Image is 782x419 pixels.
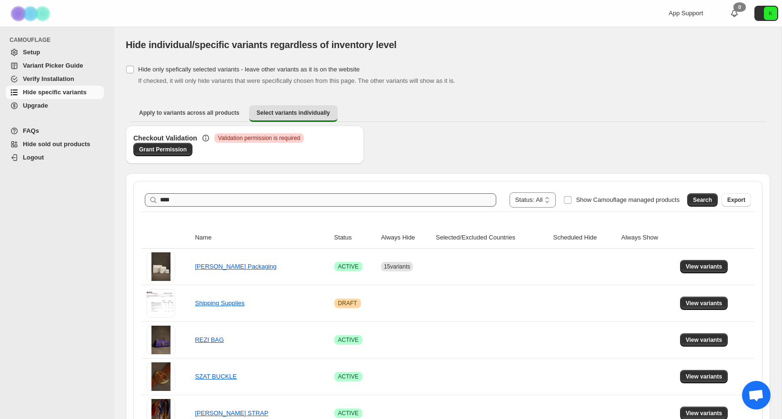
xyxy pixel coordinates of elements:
button: View variants [680,297,728,310]
a: FAQs [6,124,104,138]
span: Variant Picker Guide [23,62,83,69]
span: App Support [669,10,703,17]
span: View variants [686,409,722,417]
a: Grant Permission [133,143,192,156]
span: Hide individual/specific variants regardless of inventory level [126,40,397,50]
span: If checked, it will only hide variants that were specifically chosen from this page. The other va... [138,77,455,84]
span: Grant Permission [139,146,187,153]
th: Name [192,227,331,249]
button: Apply to variants across all products [131,105,247,120]
text: K [769,10,772,16]
span: Export [727,196,745,204]
span: Verify Installation [23,75,74,82]
th: Scheduled Hide [551,227,619,249]
span: ACTIVE [338,373,359,380]
a: 0 [730,9,739,18]
button: View variants [680,333,728,347]
a: Hide sold out products [6,138,104,151]
a: [PERSON_NAME] STRAP [195,409,268,417]
a: Verify Installation [6,72,104,86]
span: Setup [23,49,40,56]
a: [PERSON_NAME] Packaging [195,263,276,270]
span: ACTIVE [338,409,359,417]
a: REZI BAG [195,336,224,343]
th: Always Hide [378,227,433,249]
span: ACTIVE [338,263,359,270]
a: Shipping Supplies [195,299,244,307]
div: 0 [733,2,746,12]
a: Logout [6,151,104,164]
a: Setup [6,46,104,59]
span: Upgrade [23,102,48,109]
img: Camouflage [8,0,55,27]
span: View variants [686,299,722,307]
span: ACTIVE [338,336,359,344]
span: Avatar with initials K [764,7,777,20]
button: Select variants individually [249,105,338,122]
span: Logout [23,154,44,161]
span: Search [693,196,712,204]
span: Hide specific variants [23,89,87,96]
button: Avatar with initials K [754,6,778,21]
th: Selected/Excluded Countries [433,227,551,249]
button: Export [722,193,751,207]
button: View variants [680,370,728,383]
span: 15 variants [384,263,410,270]
span: Hide only spefically selected variants - leave other variants as it is on the website [138,66,360,73]
h3: Checkout Validation [133,133,197,143]
th: Always Show [619,227,677,249]
span: Select variants individually [257,109,330,117]
a: Hide specific variants [6,86,104,99]
a: Variant Picker Guide [6,59,104,72]
span: Validation permission is required [218,134,301,142]
button: View variants [680,260,728,273]
span: DRAFT [338,299,357,307]
span: View variants [686,336,722,344]
a: SZAT BUCKLE [195,373,237,380]
span: View variants [686,373,722,380]
span: Show Camouflage managed products [576,196,680,203]
span: FAQs [23,127,39,134]
a: Upgrade [6,99,104,112]
button: Search [687,193,718,207]
span: Apply to variants across all products [139,109,240,117]
div: Open chat [742,381,771,409]
span: Hide sold out products [23,140,90,148]
span: View variants [686,263,722,270]
span: CAMOUFLAGE [10,36,108,44]
th: Status [331,227,378,249]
